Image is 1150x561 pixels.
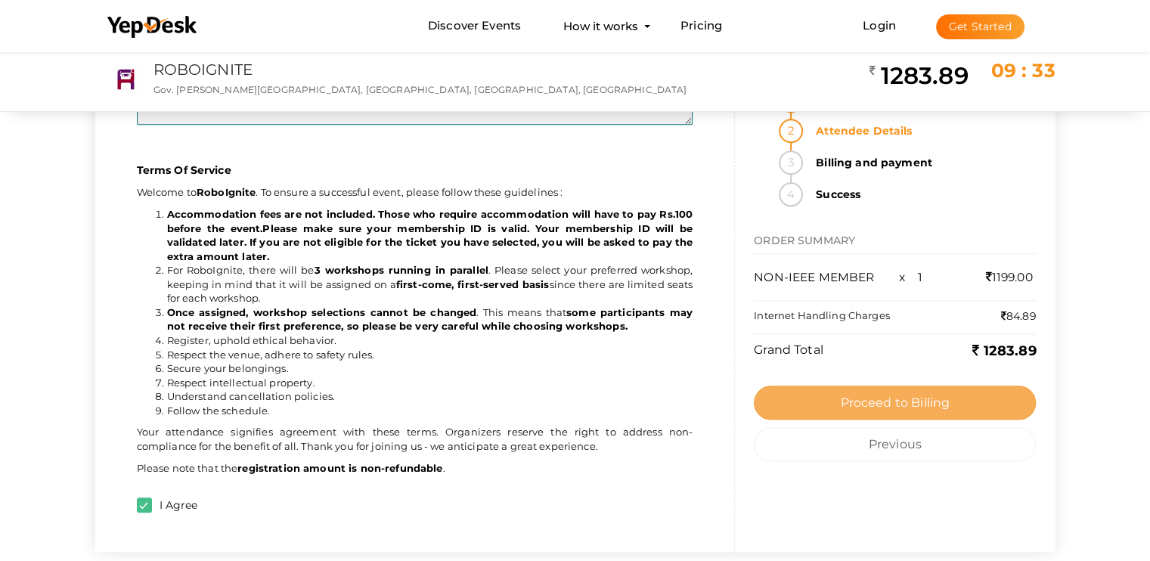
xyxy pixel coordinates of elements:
[972,342,1036,359] b: 1283.89
[137,185,693,200] p: Welcome to . To ensure a successful event, please follow these guidelines :
[754,386,1036,420] button: Proceed to Billing
[152,497,198,514] label: I Agree
[991,59,1055,82] span: 09 : 33
[985,270,1032,284] span: 1199.00
[167,306,693,333] b: some participants may not receive their first preference, so please be very careful while choosin...
[167,306,477,318] b: Once assigned, workshop selections cannot be changed
[167,404,693,418] li: Follow the schedule.
[167,389,693,404] li: Understand cancellation policies.
[167,208,693,234] b: Accommodation fees are not included. Those who require accommodation will have to pay Rs.100 befo...
[167,348,693,362] li: Respect the venue, adhere to safety rules.
[1001,308,1037,324] label: 84.89
[754,270,874,284] span: NON-IEEE MEMBER
[428,12,521,40] a: Discover Events
[137,461,693,476] p: Please note that the .
[153,83,729,96] p: Gov. [PERSON_NAME][GEOGRAPHIC_DATA], [GEOGRAPHIC_DATA], [GEOGRAPHIC_DATA], [GEOGRAPHIC_DATA]
[559,12,643,40] button: How it works
[807,150,1036,175] strong: Billing and payment
[110,64,143,97] img: RSPMBPJE_small.png
[807,182,1036,206] strong: Success
[167,333,693,348] li: Register, uphold ethical behavior.
[936,14,1024,39] button: Get Started
[167,376,693,390] li: Respect intellectual property.
[197,186,256,198] b: RoboIgnite
[315,264,488,276] b: 3 workshops running in parallel
[807,119,1036,143] strong: Attendee Details
[167,361,693,376] li: Secure your belongings.
[167,222,693,262] b: Please make sure your membership ID is valid. Your membership ID will be validated later. If you ...
[754,342,823,359] label: Grand Total
[137,163,693,178] p: Terms Of Service
[840,395,950,410] span: Proceed to Billing
[899,270,922,284] span: x 1
[396,278,550,290] b: first-come, first-served basis
[754,234,855,247] span: ORDER SUMMARY
[863,18,896,33] a: Login
[754,308,890,323] label: Internet Handling Charges
[869,60,968,91] h2: 1283.89
[153,60,253,79] a: ROBOIGNITE
[754,427,1036,461] button: Previous
[237,462,442,474] b: registration amount is non-refundable
[167,263,693,305] li: For RoboIgnite, there will be . Please select your preferred workshop, keeping in mind that it wi...
[680,12,722,40] a: Pricing
[167,305,693,333] li: . This means that
[137,425,693,453] p: Your attendance signifies agreement with these terms. Organizers reserve the right to address non...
